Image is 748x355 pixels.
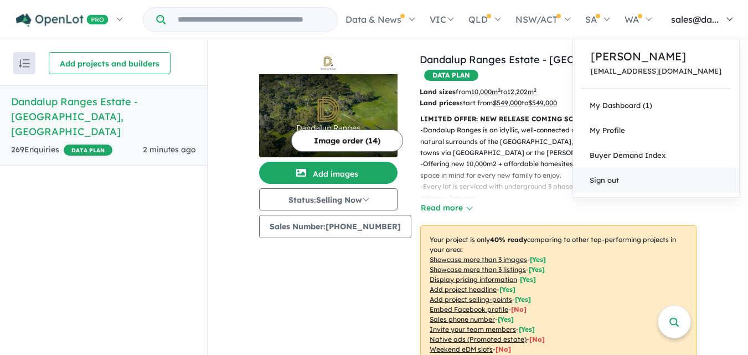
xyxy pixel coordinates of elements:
[143,145,196,155] span: 2 minutes ago
[528,99,557,107] u: $ 549,000
[430,315,495,323] u: Sales phone number
[49,52,171,74] button: Add projects and builders
[420,99,460,107] b: Land prices
[591,67,721,75] a: [EMAIL_ADDRESS][DOMAIN_NAME]
[430,305,508,313] u: Embed Facebook profile
[430,255,527,264] u: Showcase more than 3 images
[511,305,527,313] span: [ No ]
[493,99,522,107] u: $ 549,000
[430,265,526,274] u: Showcase more than 3 listings
[499,285,515,294] span: [ Yes ]
[259,52,398,157] a: Dandalup Ranges Estate - North Dandalup LogoDandalup Ranges Estate - North Dandalup
[498,87,501,93] sup: 2
[264,56,393,70] img: Dandalup Ranges Estate - North Dandalup Logo
[291,130,403,152] button: Image order (14)
[259,162,398,184] button: Add images
[259,188,398,210] button: Status:Selling Now
[424,70,478,81] span: DATA PLAN
[501,88,537,96] span: to
[573,93,739,118] a: My Dashboard (1)
[420,88,456,96] b: Land sizes
[168,8,335,32] input: Try estate name, suburb, builder or developer
[19,59,30,68] img: sort.svg
[522,99,557,107] span: to
[430,285,497,294] u: Add project headline
[420,53,659,66] a: Dandalup Ranges Estate - [GEOGRAPHIC_DATA]
[420,86,593,97] p: from
[515,295,531,303] span: [ Yes ]
[530,255,546,264] span: [ Yes ]
[490,235,527,244] b: 40 % ready
[573,118,739,143] a: My Profile
[420,125,705,158] p: - Dandalup Ranges is an idyllic, well-connected new community nestled in the beautiful natural su...
[430,275,517,284] u: Display pricing information
[259,74,398,157] img: Dandalup Ranges Estate - North Dandalup
[529,335,545,343] span: [No]
[529,265,545,274] span: [ Yes ]
[420,97,593,109] p: start from
[16,13,109,27] img: Openlot PRO Logo White
[498,315,514,323] span: [ Yes ]
[591,48,721,65] a: [PERSON_NAME]
[64,145,112,156] span: DATA PLAN
[519,325,535,333] span: [ Yes ]
[590,126,625,135] span: My Profile
[496,345,511,353] span: [No]
[520,275,536,284] span: [ Yes ]
[420,158,705,181] p: - Offering new 10,000m2 + affordable homesites, Dandalup Ranges is being built with space in mind...
[259,215,411,238] button: Sales Number:[PHONE_NUMBER]
[671,14,719,25] span: sales@da...
[420,114,697,125] p: LIMITED OFFER: NEW RELEASE COMING SOON - REGISTER NOW!
[430,325,516,333] u: Invite your team members
[430,345,493,353] u: Weekend eDM slots
[11,143,112,157] div: 269 Enquir ies
[471,88,501,96] u: 10,000 m
[11,94,196,139] h5: Dandalup Ranges Estate - [GEOGRAPHIC_DATA] , [GEOGRAPHIC_DATA]
[420,181,705,204] p: - Every lot is serviced with underground 3 phase power, scheme water and NBN Fixed Wireless Inter...
[507,88,537,96] u: 12,202 m
[534,87,537,93] sup: 2
[420,202,472,214] button: Read more
[573,168,739,193] a: Sign out
[430,295,512,303] u: Add project selling-points
[573,143,739,168] a: Buyer Demand Index
[430,335,527,343] u: Native ads (Promoted estate)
